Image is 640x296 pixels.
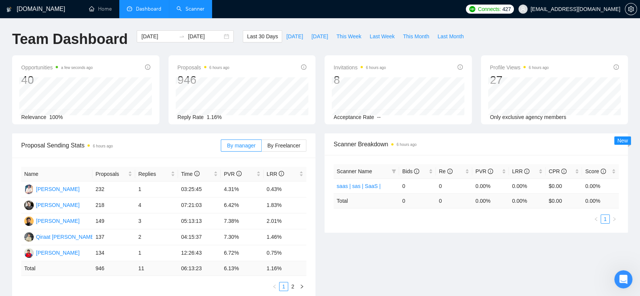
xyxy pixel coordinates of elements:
img: UA [24,200,34,210]
td: 1.46% [264,229,306,245]
td: 7.30% [221,229,264,245]
td: 7.38% [221,213,264,229]
td: 3 [135,213,178,229]
span: info-circle [279,171,284,176]
td: 6.42% [221,197,264,213]
td: 12:26:43 [178,245,221,261]
button: Last 30 Days [243,30,282,42]
div: Qiraat [PERSON_NAME] [36,233,95,241]
span: info-circle [145,64,150,70]
td: 4 [135,197,178,213]
li: Next Page [297,282,306,291]
span: Reply Rate [178,114,204,120]
a: setting [625,6,637,12]
td: 0.00% [582,179,619,193]
img: QN [24,185,34,194]
td: Total [334,193,399,208]
td: 232 [92,182,135,197]
input: Start date [141,32,176,41]
span: dashboard [127,6,132,11]
th: Replies [135,167,178,182]
td: 06:13:23 [178,261,221,276]
div: [PERSON_NAME] [36,201,80,209]
span: Time [181,171,199,177]
span: By manager [227,143,255,149]
span: PVR [224,171,242,177]
li: Previous Page [592,215,601,224]
iframe: Intercom live chat [614,270,632,288]
td: 1.83% [264,197,306,213]
div: [PERSON_NAME] [36,217,80,225]
span: 1.16% [207,114,222,120]
span: right [300,284,304,289]
span: This Week [336,32,361,41]
span: info-circle [457,64,463,70]
a: 1 [279,282,288,291]
button: [DATE] [307,30,332,42]
td: 03:25:45 [178,182,221,197]
span: swap-right [179,33,185,39]
span: Proposals [178,63,229,72]
a: homeHome [89,6,112,12]
span: LRR [267,171,284,177]
span: 427 [502,5,510,13]
span: Opportunities [21,63,93,72]
span: Invitations [334,63,386,72]
span: Dashboard [136,6,161,12]
span: New [617,138,628,144]
span: Scanner Breakdown [334,139,619,149]
td: 0 [436,193,473,208]
td: 0.43% [264,182,306,197]
button: This Month [399,30,433,42]
img: QK [24,232,34,242]
td: 0.00 % [509,193,546,208]
td: Total [21,261,92,276]
span: info-circle [613,64,619,70]
button: setting [625,3,637,15]
span: Bids [402,168,419,174]
time: 6 hours ago [529,66,549,70]
span: By Freelancer [267,143,300,149]
span: Last 30 Days [247,32,278,41]
button: right [610,215,619,224]
td: 04:15:37 [178,229,221,245]
span: Only exclusive agency members [490,114,567,120]
a: QN[PERSON_NAME] [24,186,80,192]
button: left [592,215,601,224]
span: -- [377,114,381,120]
span: PVR [475,168,493,174]
span: filter [392,169,396,174]
a: 1 [601,215,609,223]
th: Name [21,167,92,182]
td: 0.75% [264,245,306,261]
span: user [520,6,526,12]
span: Score [585,168,606,174]
td: $ 0.00 [546,193,582,208]
span: info-circle [414,169,419,174]
button: Last Week [365,30,399,42]
li: 1 [601,215,610,224]
td: 0.00% [509,179,546,193]
li: Previous Page [270,282,279,291]
div: 946 [178,73,229,87]
span: info-circle [301,64,306,70]
td: 0.00% [472,179,509,193]
span: Replies [138,170,169,178]
a: saas | sas | SaaS | [337,183,381,189]
time: 6 hours ago [366,66,386,70]
a: searchScanner [176,6,204,12]
img: upwork-logo.png [469,6,475,12]
span: Proposal Sending Stats [21,141,221,150]
div: 8 [334,73,386,87]
span: to [179,33,185,39]
h1: Team Dashboard [12,30,128,48]
span: info-circle [561,169,567,174]
div: 40 [21,73,93,87]
span: Re [439,168,453,174]
img: logo [6,3,12,16]
span: This Month [403,32,429,41]
img: KA [24,216,34,226]
img: HM [24,248,34,258]
span: Connects: [478,5,501,13]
